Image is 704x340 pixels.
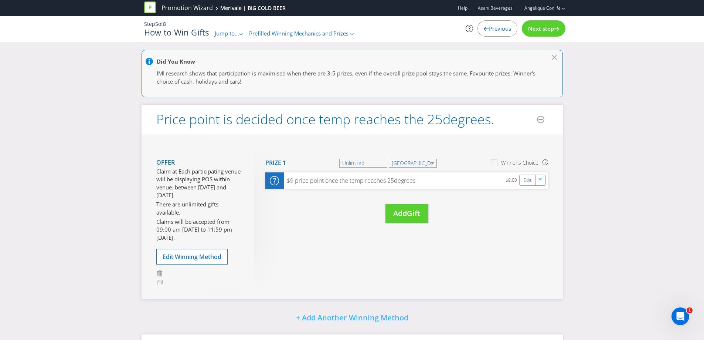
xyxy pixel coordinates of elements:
span: Asahi Beverages [478,5,513,11]
a: Promotion Wizard [161,4,213,12]
p: IMI research shows that participation is maximised when there are 3-5 prizes, even if the overall... [157,70,540,85]
a: Edit [524,176,531,185]
a: Angelique Conlife [517,5,561,11]
h1: How to Win Gifts [144,28,209,37]
span: 8 [163,20,166,27]
div: $9.00 [506,176,519,185]
iframe: Intercom live chat [671,307,689,325]
span: 5 [155,20,158,27]
span: Next step [528,25,554,32]
span: Jump to... [215,30,239,37]
h4: Offer [156,159,243,166]
span: Gift [407,208,420,218]
p: There are unlimited gifts available. [156,201,243,216]
button: AddGift [385,204,428,223]
div: Winner's Choice [501,159,538,166]
span: of [158,20,163,27]
p: Claim at Each participating venue will be displaying POS within venue. between [DATE] and [DATE] [156,168,243,199]
span: 1 [687,307,693,313]
h4: Prize 1 [265,160,286,166]
span: Step [144,20,155,27]
span: Edit Winning Method [163,253,221,261]
a: Help [458,5,467,11]
span: Previous [489,25,511,32]
p: Claims will be accepted from 09:00 am [DATE] to 11:59 pm [DATE]. [156,218,243,242]
button: Edit Winning Method [156,249,228,265]
button: + Add Another Winning Method [277,310,427,326]
span: Add [393,208,407,218]
div: Merivale | BIG COLD BEER [220,4,286,12]
div: $9 price point once the temp reaches 25degrees [284,176,415,185]
span: + Add Another Winning Method [296,313,408,323]
span: Prefilled Winning Mechanics and Prizes [249,30,348,37]
h2: Price point is decided once temp reaches the 25degrees. [156,112,494,127]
